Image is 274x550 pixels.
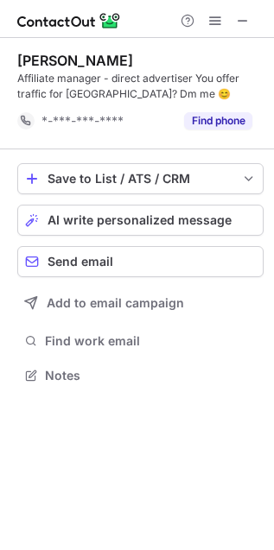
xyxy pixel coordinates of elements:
[17,329,264,353] button: Find work email
[48,172,233,186] div: Save to List / ATS / CRM
[17,288,264,319] button: Add to email campaign
[17,163,264,194] button: save-profile-one-click
[17,10,121,31] img: ContactOut v5.3.10
[17,246,264,277] button: Send email
[17,205,264,236] button: AI write personalized message
[45,368,257,383] span: Notes
[184,112,252,130] button: Reveal Button
[17,364,264,388] button: Notes
[17,52,133,69] div: [PERSON_NAME]
[45,333,257,349] span: Find work email
[48,213,232,227] span: AI write personalized message
[47,296,184,310] span: Add to email campaign
[17,71,264,102] div: Affiliate manager - direct advertiser You offer traffic for [GEOGRAPHIC_DATA]? Dm me 😊
[48,255,113,269] span: Send email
